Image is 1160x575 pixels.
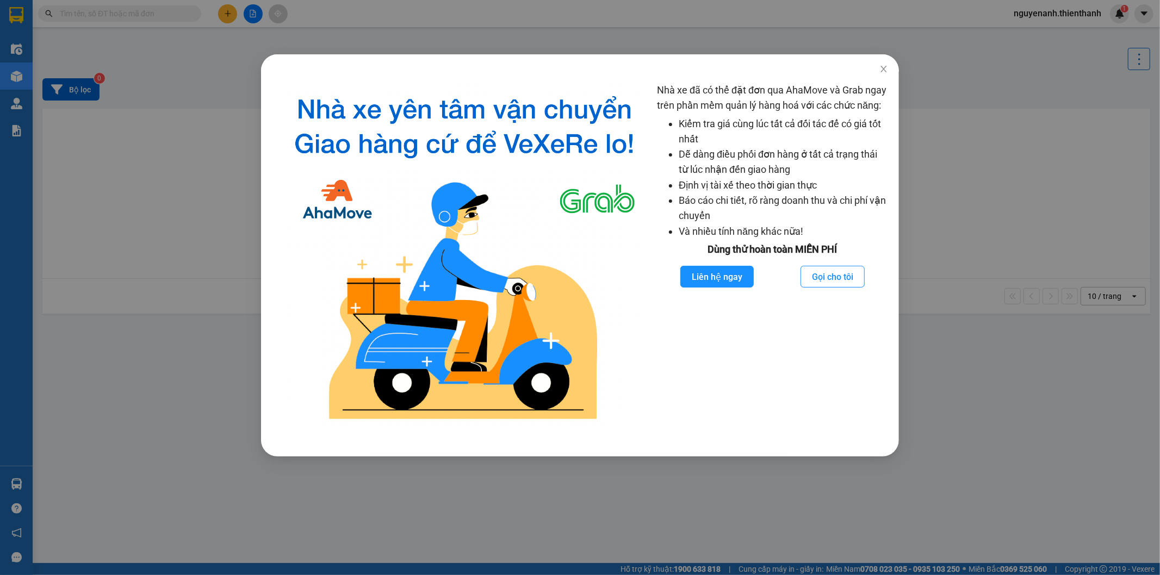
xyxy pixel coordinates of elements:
li: Dễ dàng điều phối đơn hàng ở tất cả trạng thái từ lúc nhận đến giao hàng [679,147,888,178]
span: close [879,65,888,73]
div: Nhà xe đã có thể đặt đơn qua AhaMove và Grab ngay trên phần mềm quản lý hàng hoá với các chức năng: [657,83,888,429]
button: Liên hệ ngay [680,266,754,287]
button: Gọi cho tôi [801,266,865,287]
li: Định vị tài xế theo thời gian thực [679,178,888,193]
span: Liên hệ ngay [692,270,742,284]
li: Và nhiều tính năng khác nữa! [679,224,888,239]
div: Dùng thử hoàn toàn MIỄN PHÍ [657,242,888,257]
button: Close [869,54,899,85]
li: Báo cáo chi tiết, rõ ràng doanh thu và chi phí vận chuyển [679,193,888,224]
li: Kiểm tra giá cùng lúc tất cả đối tác để có giá tốt nhất [679,116,888,147]
img: logo [281,83,648,429]
span: Gọi cho tôi [812,270,853,284]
